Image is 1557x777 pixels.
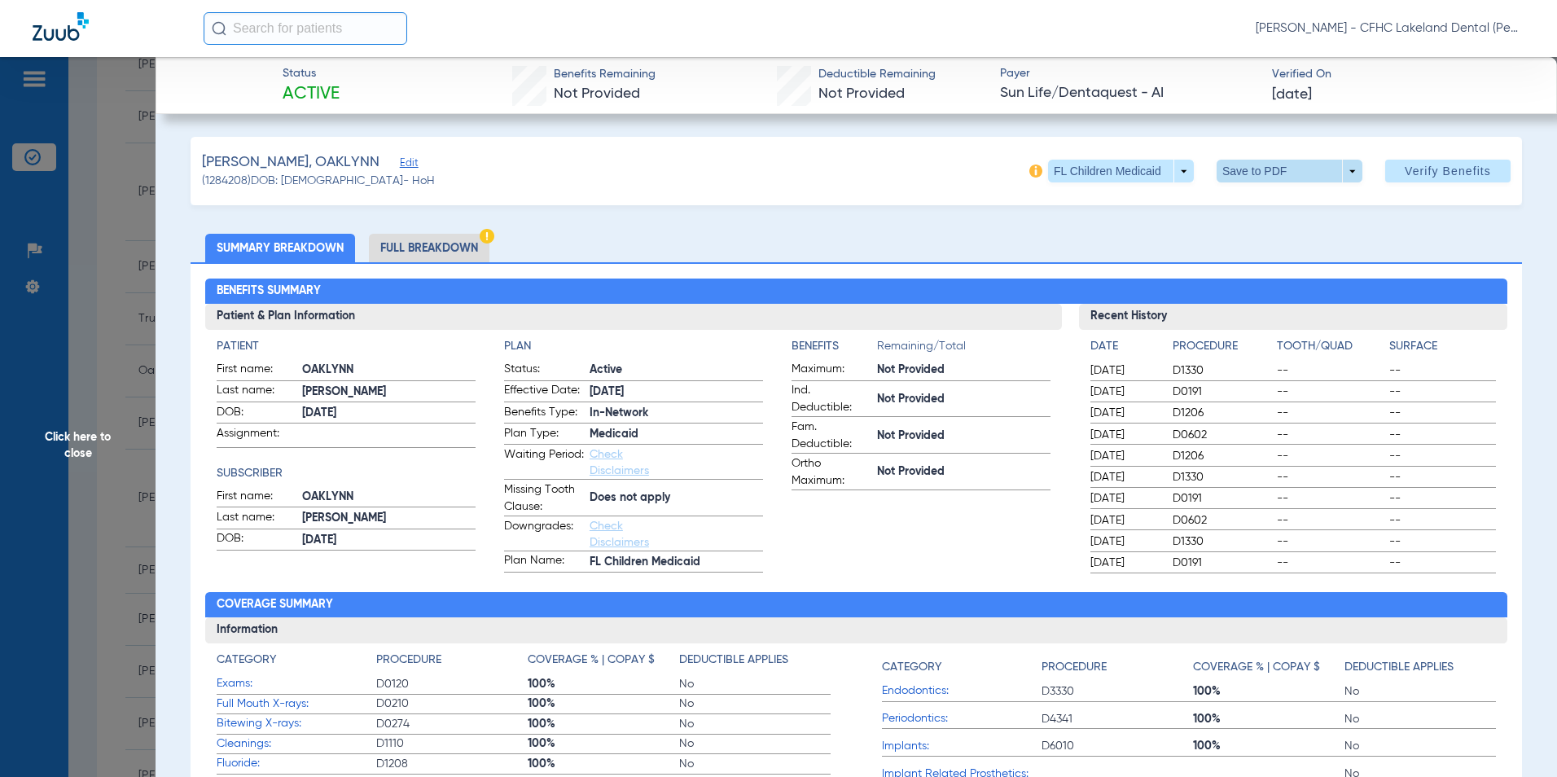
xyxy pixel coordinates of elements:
[679,756,831,772] span: No
[679,735,831,752] span: No
[1000,83,1258,103] span: Sun Life/Dentaquest - AI
[792,361,871,380] span: Maximum:
[1389,338,1496,355] h4: Surface
[792,382,871,416] span: Ind. Deductible:
[369,234,489,262] li: Full Breakdown
[400,157,414,173] span: Edit
[1173,448,1271,464] span: D1206
[1344,683,1496,700] span: No
[590,554,763,571] span: FL Children Medicaid
[679,716,831,732] span: No
[217,652,376,674] app-breakdown-title: Category
[217,652,276,669] h4: Category
[528,652,655,669] h4: Coverage % | Copay $
[217,382,296,402] span: Last name:
[205,279,1508,305] h2: Benefits Summary
[1042,738,1193,754] span: D6010
[679,676,831,692] span: No
[1173,362,1271,379] span: D1330
[1048,160,1194,182] button: FL Children Medicaid
[1277,555,1384,571] span: --
[212,21,226,36] img: Search Icon
[1389,338,1496,361] app-breakdown-title: Surface
[504,552,584,572] span: Plan Name:
[1193,711,1344,727] span: 100%
[302,362,476,379] span: OAKLYNN
[1173,469,1271,485] span: D1330
[504,338,763,355] h4: Plan
[1344,659,1454,676] h4: Deductible Applies
[1389,469,1496,485] span: --
[1389,512,1496,529] span: --
[1090,338,1159,361] app-breakdown-title: Date
[217,715,376,732] span: Bitewing X-rays:
[1173,555,1271,571] span: D0191
[882,738,1042,755] span: Implants:
[205,304,1063,330] h3: Patient & Plan Information
[590,426,763,443] span: Medicaid
[882,652,1042,682] app-breakdown-title: Category
[217,675,376,692] span: Exams:
[528,716,679,732] span: 100%
[217,465,476,482] h4: Subscriber
[590,384,763,401] span: [DATE]
[217,755,376,772] span: Fluoride:
[1090,555,1159,571] span: [DATE]
[504,518,584,551] span: Downgrades:
[504,446,584,479] span: Waiting Period:
[1389,427,1496,443] span: --
[205,592,1508,618] h2: Coverage Summary
[1193,652,1344,682] app-breakdown-title: Coverage % | Copay $
[283,83,340,106] span: Active
[1277,384,1384,400] span: --
[217,338,476,355] h4: Patient
[217,696,376,713] span: Full Mouth X-rays:
[1405,165,1491,178] span: Verify Benefits
[882,683,1042,700] span: Endodontics:
[1277,338,1384,361] app-breakdown-title: Tooth/Quad
[376,735,528,752] span: D1110
[1173,405,1271,421] span: D1206
[376,676,528,692] span: D0120
[1277,469,1384,485] span: --
[792,455,871,489] span: Ortho Maximum:
[1389,362,1496,379] span: --
[217,404,296,424] span: DOB:
[1272,85,1312,105] span: [DATE]
[528,676,679,692] span: 100%
[590,449,649,476] a: Check Disclaimers
[1389,405,1496,421] span: --
[1217,160,1362,182] button: Save to PDF
[1344,738,1496,754] span: No
[205,617,1508,643] h3: Information
[1173,427,1271,443] span: D0602
[1193,683,1344,700] span: 100%
[877,391,1050,408] span: Not Provided
[1090,405,1159,421] span: [DATE]
[1090,448,1159,464] span: [DATE]
[217,361,296,380] span: First name:
[504,481,584,516] span: Missing Tooth Clause:
[302,532,476,549] span: [DATE]
[217,530,296,550] span: DOB:
[1000,65,1258,82] span: Payer
[504,425,584,445] span: Plan Type:
[1090,512,1159,529] span: [DATE]
[1090,469,1159,485] span: [DATE]
[590,489,763,507] span: Does not apply
[679,696,831,712] span: No
[1090,490,1159,507] span: [DATE]
[1277,512,1384,529] span: --
[1173,338,1271,355] h4: Procedure
[679,652,788,669] h4: Deductible Applies
[33,12,89,41] img: Zuub Logo
[302,510,476,527] span: [PERSON_NAME]
[376,716,528,732] span: D0274
[528,756,679,772] span: 100%
[1389,448,1496,464] span: --
[1042,652,1193,682] app-breakdown-title: Procedure
[1389,490,1496,507] span: --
